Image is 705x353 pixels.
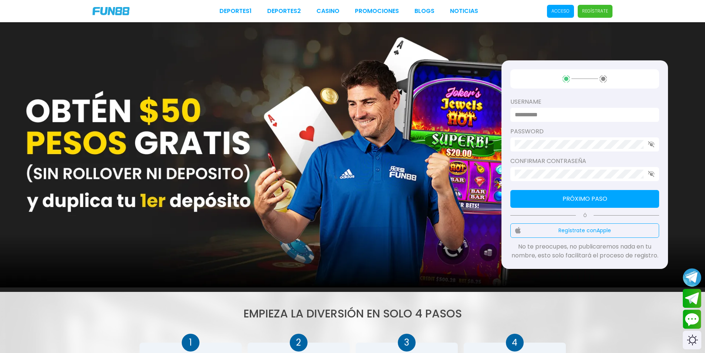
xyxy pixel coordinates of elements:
[290,336,308,349] p: 2
[93,7,130,15] img: Company Logo
[140,305,566,322] h1: Empieza la DIVERSIÓN en solo 4 pasos
[316,7,339,16] a: CASINO
[510,127,659,136] label: password
[683,289,701,308] button: Join telegram
[551,8,570,14] p: Acceso
[510,212,659,219] p: Ó
[506,336,524,349] p: 4
[182,336,199,349] p: 1
[510,190,659,208] button: Próximo paso
[582,8,608,14] p: Regístrate
[355,7,399,16] a: Promociones
[510,242,659,260] p: No te preocupes, no publicaremos nada en tu nombre, esto solo facilitará el proceso de registro.
[510,97,659,106] label: username
[450,7,478,16] a: NOTICIAS
[219,7,252,16] a: Deportes1
[398,336,416,349] p: 3
[267,7,301,16] a: Deportes2
[683,310,701,329] button: Contact customer service
[510,223,659,238] button: Regístrate conApple
[683,331,701,349] div: Switch theme
[510,157,659,166] label: Confirmar contraseña
[683,268,701,287] button: Join telegram channel
[414,7,434,16] a: BLOGS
